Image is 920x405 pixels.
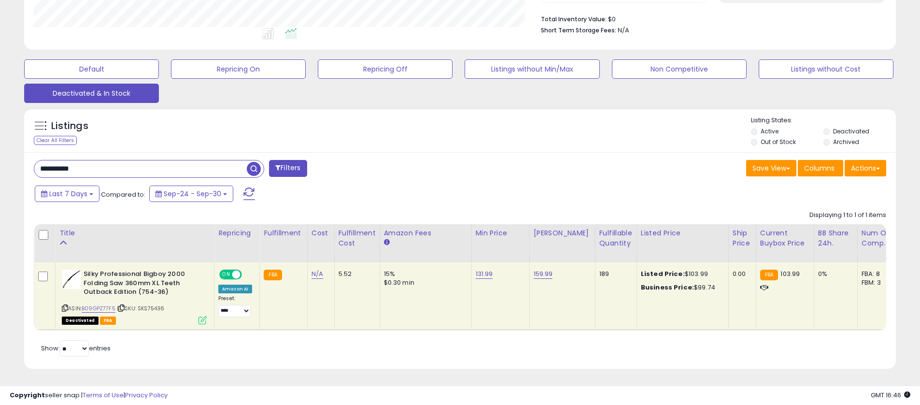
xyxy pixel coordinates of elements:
div: Current Buybox Price [760,228,810,248]
p: Listing States: [751,116,896,125]
div: Title [59,228,210,238]
div: Displaying 1 to 1 of 1 items [809,211,886,220]
b: Total Inventory Value: [541,15,607,23]
a: 131.99 [476,269,493,279]
button: Repricing Off [318,59,453,79]
div: Fulfillment [264,228,303,238]
span: Last 7 Days [49,189,87,199]
div: 0% [818,270,850,278]
a: N/A [311,269,323,279]
span: N/A [618,26,629,35]
div: Fulfillment Cost [339,228,376,248]
div: $103.99 [641,270,721,278]
div: 5.52 [339,270,372,278]
div: $99.74 [641,283,721,292]
button: Filters [269,160,307,177]
button: Last 7 Days [35,186,99,202]
div: ASIN: [62,270,207,323]
label: Active [761,127,778,135]
div: Listed Price [641,228,724,238]
div: Fulfillable Quantity [599,228,633,248]
span: Columns [804,163,835,173]
div: 15% [384,270,464,278]
b: Listed Price: [641,269,685,278]
button: Sep-24 - Sep-30 [149,186,233,202]
div: Cost [311,228,330,238]
label: Out of Stock [761,138,796,146]
div: Clear All Filters [34,136,77,145]
span: Show: entries [41,344,111,353]
div: Preset: [218,295,252,317]
div: [PERSON_NAME] [534,228,591,238]
label: Archived [833,138,859,146]
span: 103.99 [780,269,800,278]
a: Terms of Use [83,391,124,400]
div: Num of Comp. [862,228,897,248]
a: B09GPZ77F5 [82,304,115,313]
span: ON [220,271,232,279]
button: Save View [746,160,796,176]
div: Amazon Fees [384,228,467,238]
span: FBA [100,317,116,325]
button: Deactivated & In Stock [24,84,159,103]
span: All listings that are unavailable for purchase on Amazon for any reason other than out-of-stock [62,317,99,325]
button: Repricing On [171,59,306,79]
span: Compared to: [101,190,145,199]
button: Listings without Cost [759,59,893,79]
span: Sep-24 - Sep-30 [164,189,221,199]
div: FBA: 8 [862,270,893,278]
button: Non Competitive [612,59,747,79]
h5: Listings [51,119,88,133]
b: Business Price: [641,283,694,292]
li: $0 [541,13,879,24]
button: Listings without Min/Max [465,59,599,79]
div: Repricing [218,228,255,238]
button: Actions [845,160,886,176]
div: Min Price [476,228,525,238]
button: Default [24,59,159,79]
span: | SKU: SKS75436 [117,304,165,312]
span: OFF [241,271,256,279]
div: $0.30 min [384,278,464,287]
span: 2025-10-8 16:46 GMT [871,391,910,400]
div: seller snap | | [10,391,168,400]
small: FBA [264,270,282,280]
div: BB Share 24h. [818,228,853,248]
a: Privacy Policy [125,391,168,400]
div: FBM: 3 [862,278,893,287]
small: FBA [760,270,778,280]
a: 159.99 [534,269,553,279]
img: 31X2nSzp0hL._SL40_.jpg [62,270,81,289]
b: Silky Professional Bigboy 2000 Folding Saw 360mm XL Teeth Outback Edition (754-36) [84,270,201,299]
b: Short Term Storage Fees: [541,26,616,34]
button: Columns [798,160,843,176]
small: Amazon Fees. [384,238,390,247]
div: Amazon AI [218,285,252,293]
strong: Copyright [10,391,45,400]
div: 189 [599,270,629,278]
div: Ship Price [733,228,752,248]
div: 0.00 [733,270,749,278]
label: Deactivated [833,127,869,135]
